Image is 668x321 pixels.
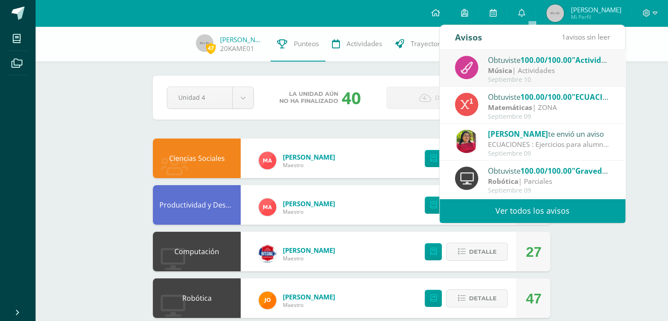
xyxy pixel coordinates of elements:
[283,255,335,262] span: Maestro
[283,199,335,208] span: [PERSON_NAME]
[347,39,382,48] span: Actividades
[153,139,241,178] div: Ciencias Sociales
[435,87,504,109] span: Descargar boleta
[455,130,478,153] img: 108c8a44a271f46b5ad24afd57cb8b7d.png
[153,185,241,225] div: Productividad y Desarrollo
[469,290,496,306] span: Detalle
[488,54,610,66] div: Obtuviste en
[488,165,610,176] div: Obtuviste en
[572,166,652,176] span: "Gravedad (practico)"
[520,166,572,176] span: 100.00/100.00
[520,55,572,65] span: 100.00/100.00
[488,66,610,76] div: | Actividades
[488,176,610,186] div: | Parciales
[283,208,335,215] span: Maestro
[526,279,542,318] div: 47
[153,278,241,318] div: Robótica
[520,92,572,102] span: 100.00/100.00
[488,139,610,150] div: ECUACIONES : Ejercicios para alumnos ausentes.
[488,91,610,102] div: Obtuviste en
[259,292,276,309] img: 30108eeae6c649a9a82bfbaad6c0d1cb.png
[572,92,626,102] span: "ECUACIONES"
[469,244,496,260] span: Detalle
[571,13,621,21] span: Mi Perfil
[546,4,564,22] img: 45x45
[259,198,276,216] img: 92dbbf0619906701c418502610c93e5c.png
[571,5,621,14] span: [PERSON_NAME]
[325,26,389,62] a: Actividades
[259,152,276,169] img: 92dbbf0619906701c418502610c93e5c.png
[283,301,335,309] span: Maestro
[283,161,335,169] span: Maestro
[411,39,446,48] span: Trayectoria
[153,232,241,271] div: Computación
[220,35,264,44] a: [PERSON_NAME]
[220,44,254,53] a: 20KAME01
[283,246,335,255] span: [PERSON_NAME]
[271,26,325,62] a: Punteos
[488,102,532,112] strong: Matemáticas
[488,113,610,120] div: Septiembre 09
[526,232,542,272] div: 27
[196,34,213,52] img: 45x45
[259,245,276,263] img: be8102e1d6aaef58604e2e488bb7b270.png
[488,129,548,139] span: [PERSON_NAME]
[488,176,518,186] strong: Robótica
[283,153,335,161] span: [PERSON_NAME]
[294,39,319,48] span: Punteos
[342,86,361,109] div: 40
[178,87,221,108] span: Unidad 4
[440,199,625,223] a: Ver todos los avisos
[279,91,338,105] span: La unidad aún no ha finalizado
[455,25,482,49] div: Avisos
[488,150,610,157] div: Septiembre 09
[206,43,216,54] span: 47
[488,76,610,84] div: Septiembre 10
[488,128,610,139] div: te envió un aviso
[562,32,610,42] span: avisos sin leer
[446,289,508,307] button: Detalle
[283,292,335,301] span: [PERSON_NAME]
[488,102,610,113] div: | ZONA
[562,32,566,42] span: 1
[167,87,253,109] a: Unidad 4
[389,26,452,62] a: Trayectoria
[488,66,512,75] strong: Música
[446,243,508,261] button: Detalle
[488,187,610,194] div: Septiembre 09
